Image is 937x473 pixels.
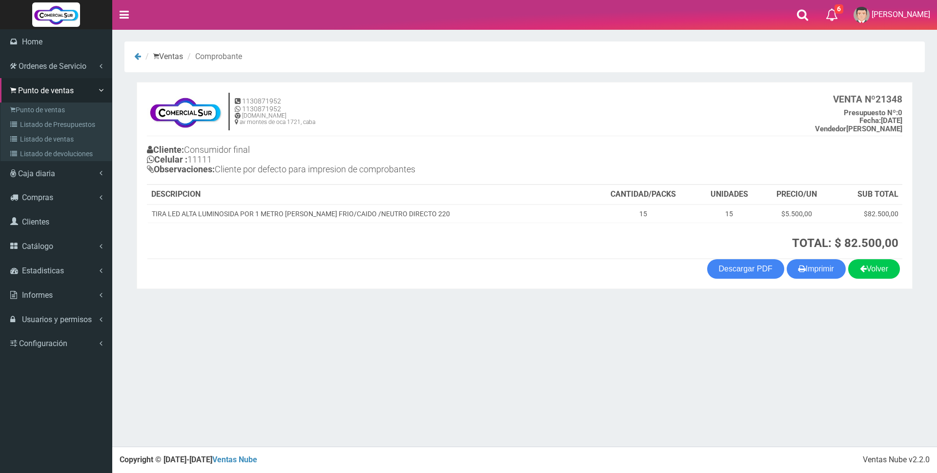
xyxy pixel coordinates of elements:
[235,113,315,125] h6: [DOMAIN_NAME] av montes de oca 1721, caba
[22,290,53,300] span: Informes
[696,205,762,223] td: 15
[185,51,242,62] li: Comprobante
[147,143,525,179] h4: Consumidor final 11111 Cliente por defecto para impresion de comprobantes
[22,193,53,202] span: Compras
[832,185,902,205] th: SUB TOTAL
[19,62,86,71] span: Ordenes de Servicio
[762,205,832,223] td: $5.500,00
[3,103,112,117] a: Punto de ventas
[32,2,80,27] img: Logo grande
[833,94,876,105] strong: VENTA Nº
[212,455,257,464] a: Ventas Nube
[147,144,184,155] b: Cliente:
[18,169,55,178] span: Caja diaria
[835,4,843,14] span: 6
[3,146,112,161] a: Listado de devoluciones
[696,185,762,205] th: UNIDADES
[815,124,846,133] strong: Vendedor
[832,205,902,223] td: $82.500,00
[143,51,183,62] li: Ventas
[848,259,900,279] a: Volver
[22,37,42,46] span: Home
[844,108,902,117] b: 0
[815,124,902,133] b: [PERSON_NAME]
[859,116,881,125] strong: Fecha:
[22,217,49,226] span: Clientes
[147,154,187,165] b: Celular :
[3,117,112,132] a: Listado de Presupuestos
[833,94,902,105] b: 21348
[235,98,315,113] h5: 1130871952 1130871952
[22,242,53,251] span: Catálogo
[762,185,832,205] th: PRECIO/UN
[787,259,846,279] button: Imprimir
[22,315,92,324] span: Usuarios y permisos
[591,205,696,223] td: 15
[147,185,591,205] th: DESCRIPCION
[147,92,224,131] img: f695dc5f3a855ddc19300c990e0c55a2.jpg
[147,164,215,174] b: Observaciones:
[3,132,112,146] a: Listado de ventas
[872,10,930,19] span: [PERSON_NAME]
[591,185,696,205] th: CANTIDAD/PACKS
[792,236,898,250] strong: TOTAL: $ 82.500,00
[147,205,591,223] td: TIRA LED ALTA LUMINOSIDA POR 1 METRO [PERSON_NAME] FRIO/CAIDO /NEUTRO DIRECTO 220
[22,266,64,275] span: Estadisticas
[707,259,784,279] a: Descargar PDF
[859,116,902,125] b: [DATE]
[19,339,67,348] span: Configuración
[18,86,74,95] span: Punto de ventas
[120,455,257,464] strong: Copyright © [DATE]-[DATE]
[844,108,898,117] strong: Presupuesto Nº:
[863,454,930,466] div: Ventas Nube v2.2.0
[854,7,870,23] img: User Image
